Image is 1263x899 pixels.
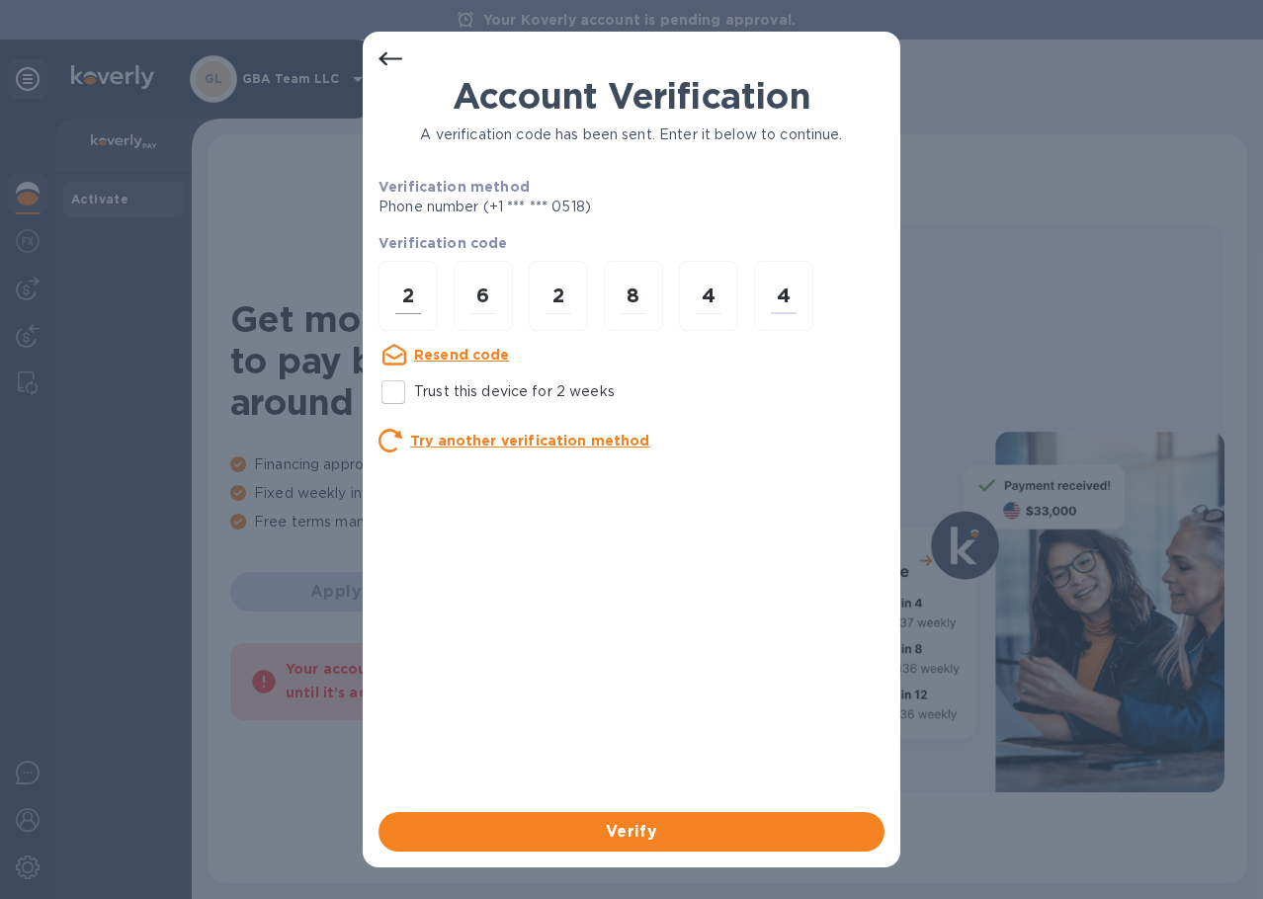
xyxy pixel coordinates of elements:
button: Verify [379,812,884,852]
span: Verify [394,820,869,844]
p: Trust this device for 2 weeks [414,381,615,402]
u: Resend code [414,347,510,363]
b: Verification method [379,179,530,195]
p: Verification code [379,233,884,253]
p: A verification code has been sent. Enter it below to continue. [379,124,884,145]
p: Phone number (+1 *** *** 0518) [379,197,742,217]
h1: Account Verification [379,75,884,117]
u: Try another verification method [410,433,650,449]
